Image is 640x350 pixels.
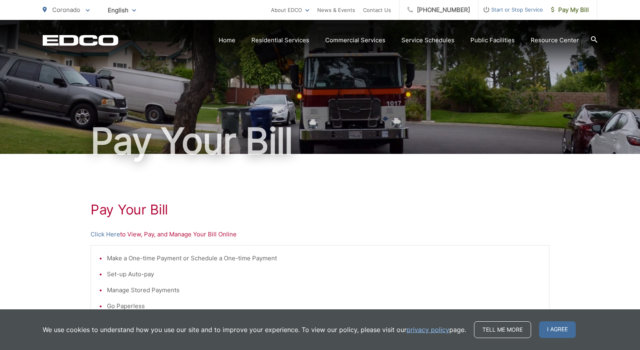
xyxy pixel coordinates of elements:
[43,121,597,161] h1: Pay Your Bill
[52,6,80,14] span: Coronado
[43,35,119,46] a: EDCD logo. Return to the homepage.
[470,35,515,45] a: Public Facilities
[91,202,549,218] h1: Pay Your Bill
[91,230,549,239] p: to View, Pay, and Manage Your Bill Online
[407,325,449,334] a: privacy policy
[531,35,579,45] a: Resource Center
[107,269,541,279] li: Set-up Auto-pay
[401,35,454,45] a: Service Schedules
[271,5,309,15] a: About EDCO
[107,285,541,295] li: Manage Stored Payments
[474,321,531,338] a: Tell me more
[551,5,589,15] span: Pay My Bill
[325,35,385,45] a: Commercial Services
[317,5,355,15] a: News & Events
[219,35,235,45] a: Home
[107,254,541,263] li: Make a One-time Payment or Schedule a One-time Payment
[102,3,142,17] span: English
[43,325,466,334] p: We use cookies to understand how you use our site and to improve your experience. To view our pol...
[251,35,309,45] a: Residential Services
[363,5,391,15] a: Contact Us
[107,301,541,311] li: Go Paperless
[539,321,576,338] span: I agree
[91,230,120,239] a: Click Here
